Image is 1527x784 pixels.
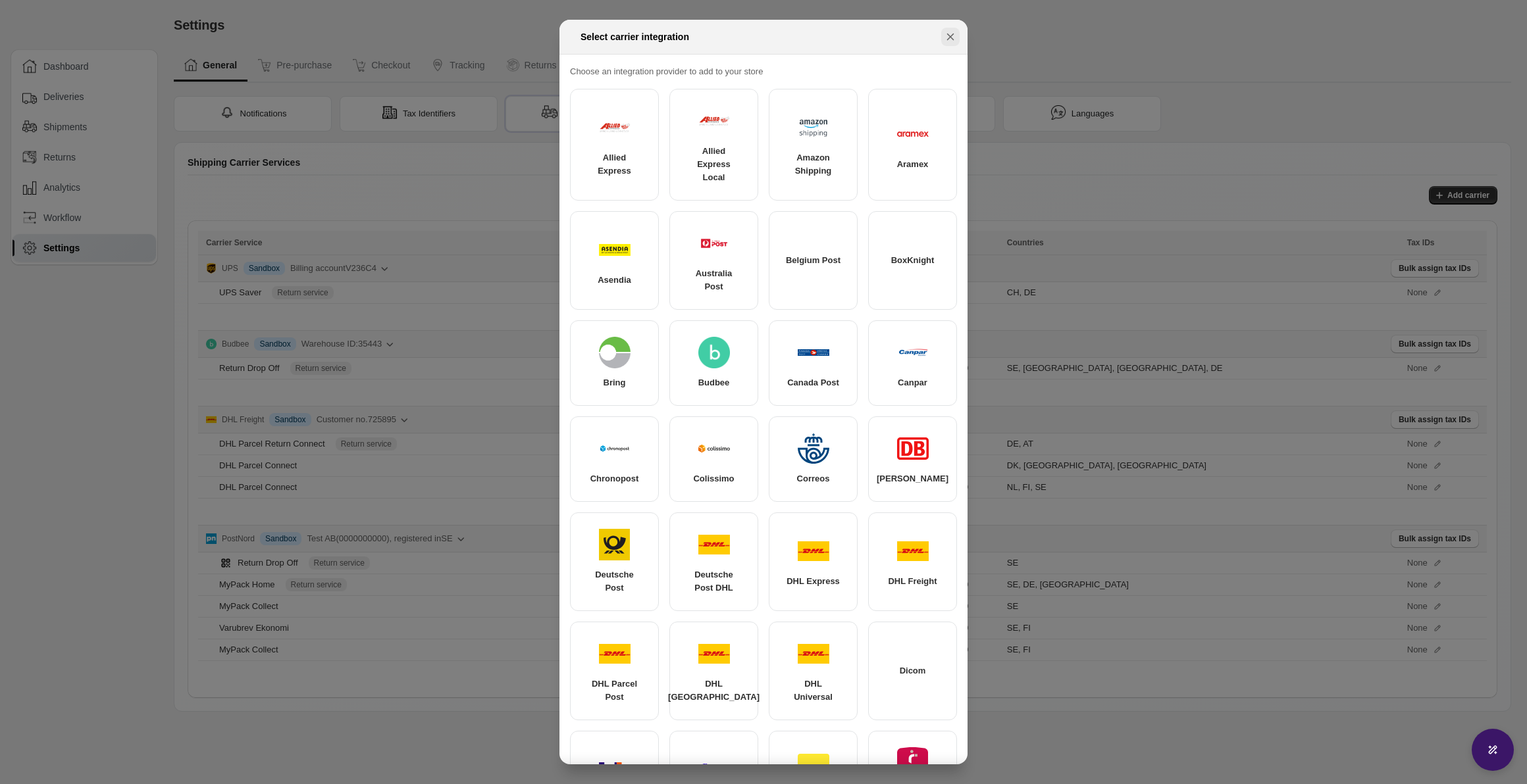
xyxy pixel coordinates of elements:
[586,151,642,178] span: Allied Express
[698,638,730,670] img: DHL Poland
[798,433,829,464] img: Correos
[941,28,960,46] button: Close
[686,267,742,293] span: Australia Post
[797,472,830,485] span: Correos
[586,677,642,704] span: DHL Parcel Post
[599,638,631,670] img: DHL Parcel Post
[897,535,929,567] img: DHL Freight
[798,638,829,670] img: DHL Universal
[599,337,631,368] img: Bring
[787,376,839,389] span: Canada Post
[570,65,957,78] p: Choose an integration provider to add to your store
[798,337,829,368] img: Canada Post
[786,254,841,267] span: Belgium Post
[686,145,742,184] span: Allied Express Local
[897,337,929,368] img: Canpar
[897,158,929,171] span: Aramex
[668,677,760,704] span: DHL [GEOGRAPHIC_DATA]
[877,472,948,485] span: [PERSON_NAME]
[693,472,734,485] span: Colissimo
[590,472,639,485] span: Chronopost
[798,535,829,567] img: DHL Express
[599,529,631,560] img: Deutsche Post
[599,112,631,143] img: Allied Express
[599,433,631,464] img: Chronopost
[698,529,730,560] img: Deutsche Post DHL
[599,234,631,266] img: Asendia
[798,112,829,143] img: Amazon Shipping
[888,575,937,588] span: DHL Freight
[897,118,929,150] img: Aramex
[686,568,742,595] span: Deutsche Post DHL
[698,376,730,389] span: Budbee
[897,747,929,779] img: Mondial Relay
[698,105,730,137] img: Allied Express Local
[604,376,626,389] span: Bring
[698,337,730,368] img: Budbee
[891,254,935,267] span: BoxKnight
[787,575,840,588] span: DHL Express
[598,274,631,287] span: Asendia
[897,433,929,464] img: DB Schenker
[581,32,689,42] span: Select carrier integration
[785,677,841,704] span: DHL Universal
[586,568,642,595] span: Deutsche Post
[698,228,730,259] img: Australia Post
[785,151,841,178] span: Amazon Shipping
[698,433,730,464] img: Colissimo
[900,664,926,677] span: Dicom
[898,376,927,389] span: Canpar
